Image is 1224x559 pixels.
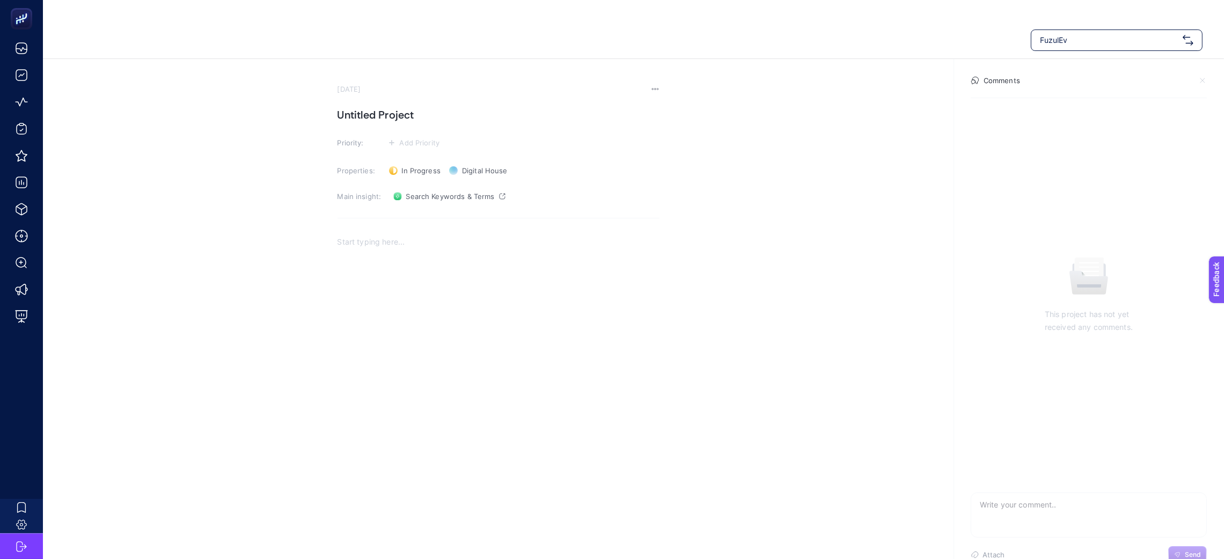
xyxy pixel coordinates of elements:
h3: Main insight: [338,192,383,201]
time: [DATE] [338,85,361,93]
h1: Untitled Project [338,106,659,123]
button: Add Priority [385,136,443,149]
span: Digital House [462,166,508,175]
span: Add Priority [400,138,440,147]
span: In Progress [402,166,441,175]
span: Search Keywords & Terms [406,192,495,201]
span: Send [1185,550,1201,559]
h3: Properties: [338,166,383,175]
span: FuzulEv [1040,35,1178,46]
span: Feedback [6,3,41,12]
h4: Comments [984,76,1020,85]
div: Rich Text Editor. Editing area: main [338,229,659,443]
p: This project has not yet received any comments. [1045,308,1133,334]
span: Attach [983,550,1005,559]
a: Search Keywords & Terms [389,188,510,205]
img: svg%3e [1183,35,1193,46]
h3: Priority: [338,138,383,147]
